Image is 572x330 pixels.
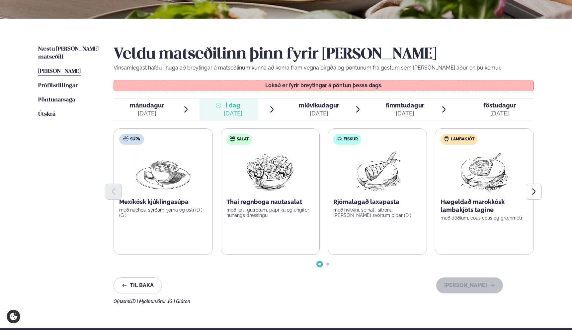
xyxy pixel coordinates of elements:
[344,137,358,142] span: Fiskur
[444,136,449,141] img: Lamb.svg
[134,150,192,193] img: Soup.png
[130,102,164,109] span: mánudagur
[326,263,329,265] span: Go to slide 2
[333,198,421,206] p: Rjómalagað laxapasta
[114,45,534,64] h2: Veldu matseðilinn þinn fyrir [PERSON_NAME]
[348,150,407,193] img: Fish.png
[299,102,339,109] span: miðvikudagur
[38,97,75,103] span: Pöntunarsaga
[7,310,20,323] a: Cookie settings
[386,102,424,109] span: fimmtudagur
[114,277,162,293] button: Til baka
[38,82,78,90] a: Prófílstillingar
[337,136,342,141] img: fish.svg
[119,207,207,218] p: með nachos, sýrðum rjóma og osti (D ) (G )
[38,83,78,88] span: Prófílstillingar
[38,68,81,76] a: [PERSON_NAME]
[38,69,81,74] span: [PERSON_NAME]
[121,83,527,88] p: Lokað er fyrir breytingar á pöntun þessa dags.
[299,109,339,117] div: [DATE]
[455,150,514,193] img: Lamb-Meat.png
[38,110,55,118] a: Útskrá
[131,299,168,304] span: (D ) Mjólkurvörur ,
[130,137,140,142] span: Súpa
[441,198,529,214] p: Hægeldað marokkósk lambakjöts tagine
[241,150,299,193] img: Salad.png
[224,101,242,109] span: Í dag
[226,207,314,218] p: með káli, gulrótum, papriku og engifer hunangs dressingu
[483,109,516,117] div: [DATE]
[38,96,75,104] a: Pöntunarsaga
[436,277,503,293] button: [PERSON_NAME]
[130,109,164,117] div: [DATE]
[237,137,249,142] span: Salat
[224,109,242,117] div: [DATE]
[168,299,190,304] span: (G ) Glúten
[38,46,99,60] span: Næstu [PERSON_NAME] matseðill
[526,184,542,200] button: Next slide
[114,64,534,72] p: Vinsamlegast hafðu í huga að breytingar á matseðlinum kunna að koma fram vegna birgða og pöntunum...
[386,109,424,117] div: [DATE]
[483,102,516,109] span: föstudagur
[226,198,314,206] p: Thai regnboga nautasalat
[38,111,55,117] span: Útskrá
[230,136,235,141] img: salad.svg
[119,198,207,206] p: Mexíkósk kjúklingasúpa
[318,263,321,265] span: Go to slide 1
[441,215,529,221] p: með döðlum, cous cous og grænmeti
[114,299,534,304] div: Ofnæmi:
[451,137,474,142] span: Lambakjöt
[123,136,128,141] img: soup.svg
[38,45,100,61] a: Næstu [PERSON_NAME] matseðill
[106,184,122,200] button: Previous slide
[333,207,421,218] p: með hvítvíni, spínati, sítrónu, [PERSON_NAME] svörtum pipar (D )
